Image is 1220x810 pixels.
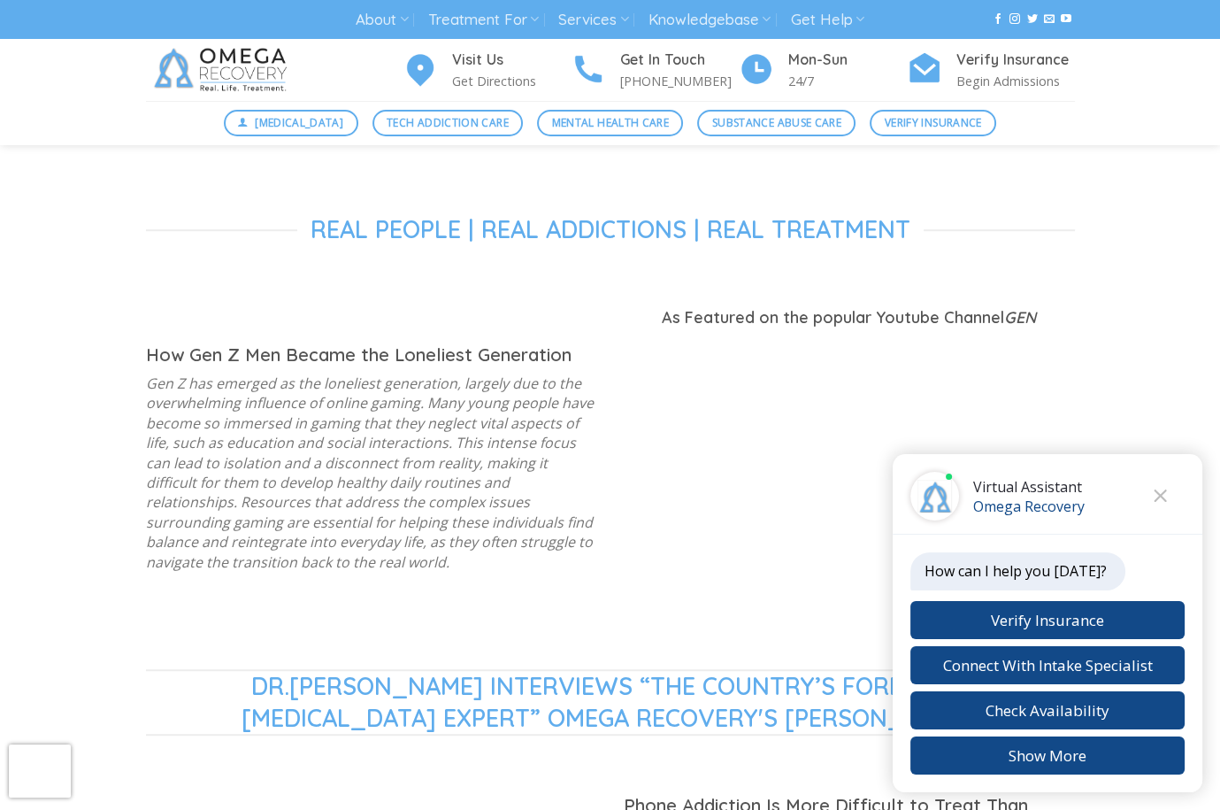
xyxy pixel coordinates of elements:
a: Services [558,4,628,36]
p: 24/7 [788,71,907,91]
h4: Mon-Sun [788,49,907,72]
span: [MEDICAL_DATA] [255,114,343,131]
iframe: YouTube video player [624,339,1075,618]
a: Mental Health Care [537,110,683,136]
a: About [356,4,408,36]
span: Substance Abuse Care [712,114,841,131]
a: Verify Insurance [870,110,996,136]
img: Omega Recovery [146,39,301,101]
h4: Get In Touch [620,49,739,72]
p: [PHONE_NUMBER] [620,71,739,91]
a: Send us an email [1044,13,1055,26]
h4: Visit Us [452,49,571,72]
a: Knowledgebase [648,4,771,36]
a: Get In Touch [PHONE_NUMBER] [571,49,739,92]
a: Verify Insurance Begin Admissions [907,49,1075,92]
a: [MEDICAL_DATA] [224,110,358,136]
h4: As Featured on the popular Youtube Channel [624,305,1075,331]
em: GEN [1004,307,1036,328]
p: Gen Z has emerged as the loneliest generation, largely due to the overwhelming influence of onlin... [146,374,597,572]
a: Follow on Instagram [1009,13,1020,26]
p: Begin Admissions [956,71,1075,91]
a: Follow on Facebook [993,13,1003,26]
a: Follow on YouTube [1061,13,1071,26]
a: Follow on Twitter [1027,13,1038,26]
h3: How Gen Z Men Became the Loneliest Generation [146,345,597,365]
span: Tech Addiction Care [387,114,509,131]
a: Visit Us Get Directions [403,49,571,92]
span: Mental Health Care [552,114,669,131]
h4: Verify Insurance [956,49,1075,72]
a: Tech Addiction Care [372,110,524,136]
span: Real People | Real Addictions | Real Treatment [311,214,910,245]
p: Get Directions [452,71,571,91]
span: Verify Insurance [885,114,982,131]
span: DR.[PERSON_NAME] INTERVIEWS “THE COUNTRY’S FOREMOST [MEDICAL_DATA] EXPERT” OMEGA RECOVERY'S [PERS... [159,671,1062,734]
a: Substance Abuse Care [697,110,856,136]
a: Treatment For [428,4,539,36]
a: Get Help [791,4,864,36]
